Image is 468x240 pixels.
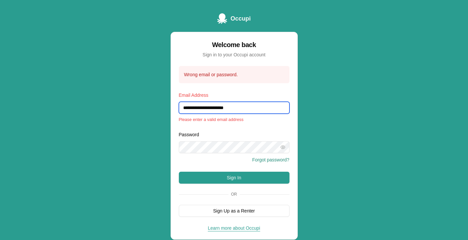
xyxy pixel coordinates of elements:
[231,14,251,23] span: Occupi
[179,40,289,49] div: Welcome back
[184,71,284,78] div: Wrong email or password.
[179,132,199,137] label: Password
[179,205,289,217] button: Sign Up as a Renter
[179,51,289,58] div: Sign in to your Occupi account
[179,116,289,123] p: Please enter a valid email address
[252,156,289,163] button: Forgot password?
[217,13,251,24] a: Occupi
[179,172,289,184] button: Sign In
[179,92,208,98] label: Email Address
[229,192,240,197] span: Or
[208,225,260,231] a: Learn more about Occupi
